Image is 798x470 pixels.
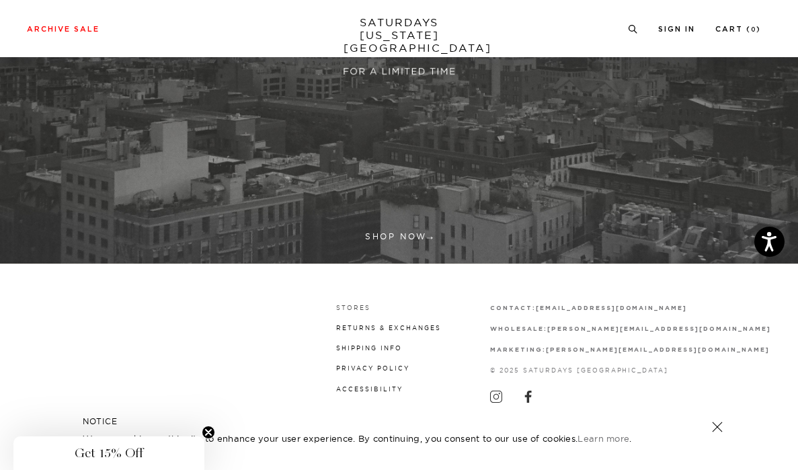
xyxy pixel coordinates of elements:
[546,347,770,353] strong: [PERSON_NAME][EMAIL_ADDRESS][DOMAIN_NAME]
[547,326,771,332] strong: [PERSON_NAME][EMAIL_ADDRESS][DOMAIN_NAME]
[83,432,668,445] p: We use cookies on this site to enhance your user experience. By continuing, you consent to our us...
[546,346,770,353] a: [PERSON_NAME][EMAIL_ADDRESS][DOMAIN_NAME]
[336,304,370,311] a: Stores
[577,433,629,444] a: Learn more
[75,445,143,461] span: Get 15% Off
[336,344,402,352] a: Shipping Info
[202,426,215,439] button: Close teaser
[490,365,771,375] p: © 2025 Saturdays [GEOGRAPHIC_DATA]
[83,416,716,428] h5: NOTICE
[536,305,687,311] strong: [EMAIL_ADDRESS][DOMAIN_NAME]
[536,304,687,311] a: [EMAIL_ADDRESS][DOMAIN_NAME]
[751,27,756,33] small: 0
[344,16,454,54] a: SATURDAYS[US_STATE][GEOGRAPHIC_DATA]
[27,26,99,33] a: Archive Sale
[13,436,204,470] div: Get 15% OffClose teaser
[547,325,771,332] a: [PERSON_NAME][EMAIL_ADDRESS][DOMAIN_NAME]
[490,326,547,332] strong: wholesale:
[658,26,695,33] a: Sign In
[336,324,441,331] a: Returns & Exchanges
[490,305,536,311] strong: contact:
[336,385,403,393] a: Accessibility
[336,364,409,372] a: Privacy Policy
[715,26,761,33] a: Cart (0)
[490,347,546,353] strong: marketing:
